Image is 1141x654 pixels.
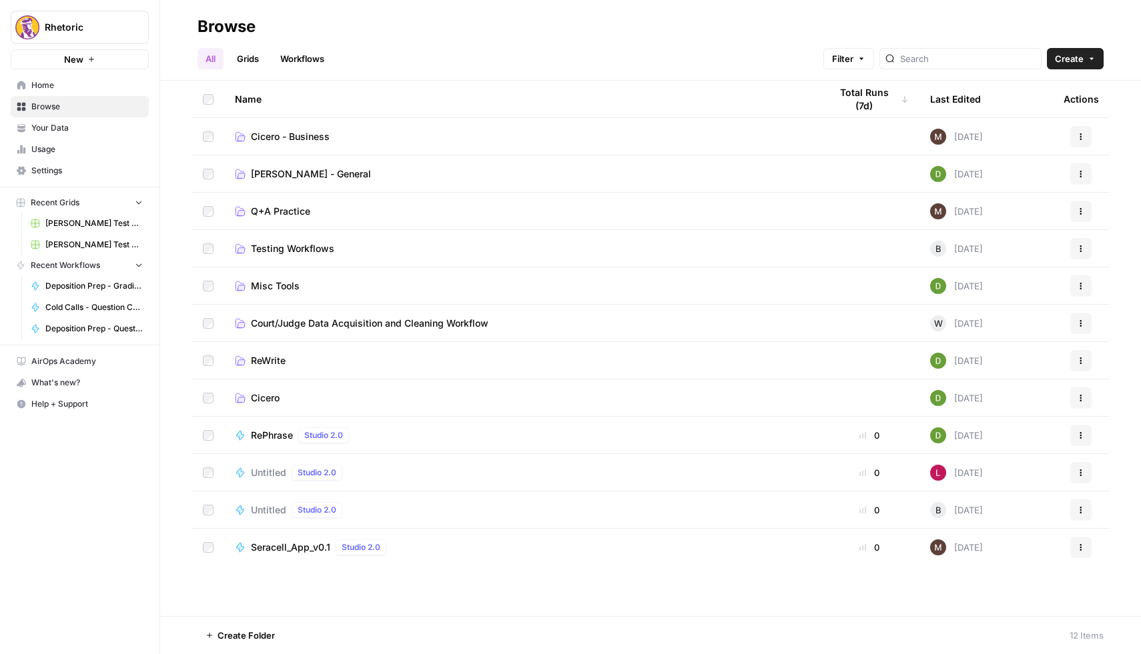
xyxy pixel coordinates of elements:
[251,429,293,442] span: RePhrase
[11,372,149,393] button: What's new?
[298,467,336,479] span: Studio 2.0
[830,429,909,442] div: 0
[272,48,332,69] a: Workflows
[1047,48,1104,69] button: Create
[342,541,380,553] span: Studio 2.0
[830,503,909,517] div: 0
[934,317,943,330] span: W
[930,203,946,219] img: 7m96hgkn2ytuyzsdcp6mfpkrnuzx
[31,165,143,177] span: Settings
[25,213,149,234] a: [PERSON_NAME] Test Workflow - Copilot Example Grid
[930,465,946,481] img: znxy9yx93ugzq4o7rvh2wejui7pq
[31,197,79,209] span: Recent Grids
[298,504,336,516] span: Studio 2.0
[930,278,946,294] img: 9imwbg9onax47rbj8p24uegffqjq
[930,390,946,406] img: 9imwbg9onax47rbj8p24uegffqjq
[45,21,125,34] span: Rhetoric
[251,167,371,181] span: [PERSON_NAME] - General
[930,427,946,443] img: 9imwbg9onax47rbj8p24uegffqjq
[930,539,946,555] img: 7m96hgkn2ytuyzsdcp6mfpkrnuzx
[11,49,149,69] button: New
[11,11,149,44] button: Workspace: Rhetoric
[235,391,809,405] a: Cicero
[930,129,983,145] div: [DATE]
[45,280,143,292] span: Deposition Prep - Grading
[64,53,83,66] span: New
[11,193,149,213] button: Recent Grids
[930,166,983,182] div: [DATE]
[31,122,143,134] span: Your Data
[235,130,809,143] a: Cicero - Business
[198,16,256,37] div: Browse
[198,48,224,69] a: All
[198,625,283,646] button: Create Folder
[31,355,143,367] span: AirOps Academy
[251,541,330,554] span: Seracell_App_v0.1
[930,315,983,331] div: [DATE]
[31,79,143,91] span: Home
[25,318,149,339] a: Deposition Prep - Question Creator
[930,353,983,369] div: [DATE]
[229,48,267,69] a: Grids
[235,502,809,518] a: UntitledStudio 2.0
[930,241,983,257] div: [DATE]
[304,429,343,441] span: Studio 2.0
[830,541,909,554] div: 0
[11,373,148,393] div: What's new?
[930,539,983,555] div: [DATE]
[235,354,809,367] a: ReWrite
[930,81,981,117] div: Last Edited
[251,205,310,218] span: Q+A Practice
[235,167,809,181] a: [PERSON_NAME] - General
[11,75,149,96] a: Home
[25,275,149,297] a: Deposition Prep - Grading
[830,466,909,479] div: 0
[930,465,983,481] div: [DATE]
[900,52,1036,65] input: Search
[31,259,100,271] span: Recent Workflows
[45,301,143,313] span: Cold Calls - Question Creator
[11,255,149,275] button: Recent Workflows
[823,48,874,69] button: Filter
[235,205,809,218] a: Q+A Practice
[832,52,853,65] span: Filter
[251,503,286,517] span: Untitled
[235,427,809,443] a: RePhraseStudio 2.0
[235,539,809,555] a: Seracell_App_v0.1Studio 2.0
[45,323,143,335] span: Deposition Prep - Question Creator
[1064,81,1099,117] div: Actions
[31,143,143,155] span: Usage
[251,466,286,479] span: Untitled
[235,465,809,481] a: UntitledStudio 2.0
[235,242,809,255] a: Testing Workflows
[11,351,149,372] a: AirOps Academy
[218,629,275,642] span: Create Folder
[935,503,941,517] span: B
[930,353,946,369] img: 9imwbg9onax47rbj8p24uegffqjq
[830,81,909,117] div: Total Runs (7d)
[251,317,488,330] span: Court/Judge Data Acquisition and Cleaning Workflow
[930,502,983,518] div: [DATE]
[930,129,946,145] img: 7m96hgkn2ytuyzsdcp6mfpkrnuzx
[1070,629,1104,642] div: 12 Items
[930,203,983,219] div: [DATE]
[11,139,149,160] a: Usage
[25,234,149,255] a: [PERSON_NAME] Test Workflow - SERP Overview Grid
[251,242,334,255] span: Testing Workflows
[251,354,286,367] span: ReWrite
[235,279,809,293] a: Misc Tools
[45,217,143,229] span: [PERSON_NAME] Test Workflow - Copilot Example Grid
[251,130,330,143] span: Cicero - Business
[935,242,941,255] span: B
[11,393,149,415] button: Help + Support
[251,279,300,293] span: Misc Tools
[1055,52,1084,65] span: Create
[11,117,149,139] a: Your Data
[930,166,946,182] img: 9imwbg9onax47rbj8p24uegffqjq
[11,160,149,181] a: Settings
[930,390,983,406] div: [DATE]
[31,101,143,113] span: Browse
[25,297,149,318] a: Cold Calls - Question Creator
[11,96,149,117] a: Browse
[930,427,983,443] div: [DATE]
